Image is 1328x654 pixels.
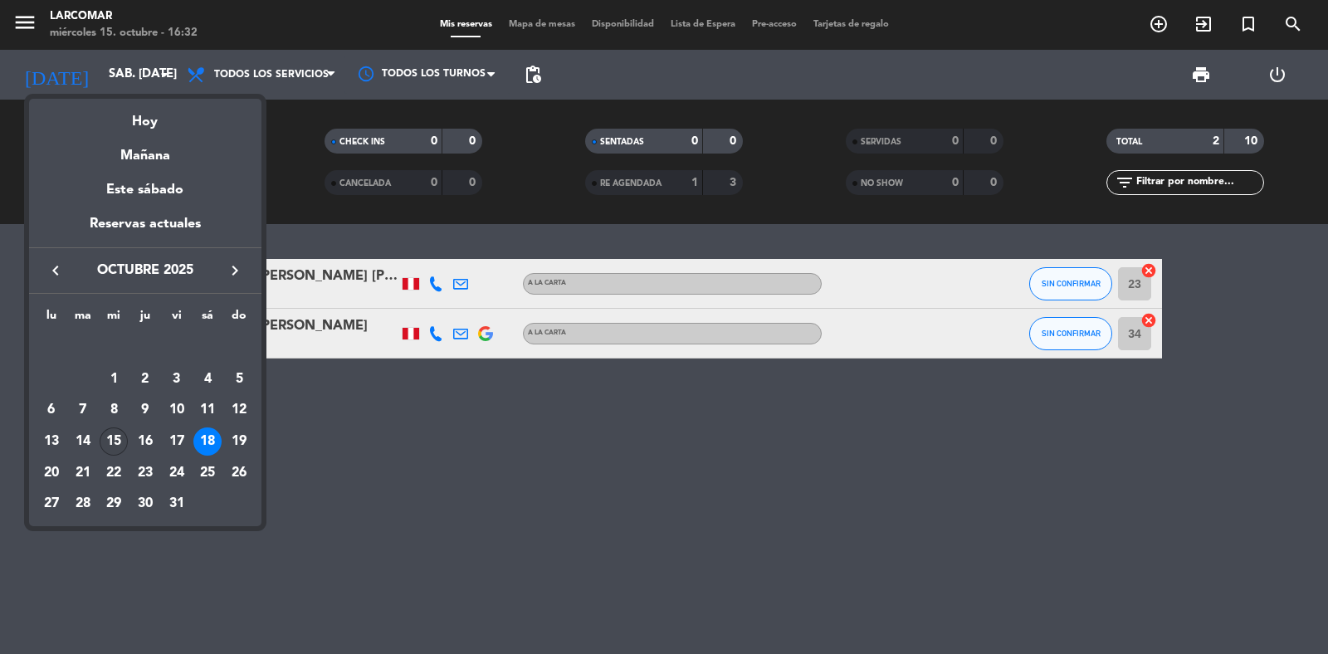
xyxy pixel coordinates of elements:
[37,427,66,456] div: 13
[163,396,191,424] div: 10
[36,457,67,489] td: 20 de octubre de 2025
[161,364,193,395] td: 3 de octubre de 2025
[163,490,191,518] div: 31
[161,395,193,427] td: 10 de octubre de 2025
[225,459,253,487] div: 26
[37,459,66,487] div: 20
[163,365,191,393] div: 3
[225,261,245,281] i: keyboard_arrow_right
[129,364,161,395] td: 2 de octubre de 2025
[193,365,222,393] div: 4
[98,395,129,427] td: 8 de octubre de 2025
[225,396,253,424] div: 12
[98,489,129,520] td: 29 de octubre de 2025
[67,489,99,520] td: 28 de octubre de 2025
[129,395,161,427] td: 9 de octubre de 2025
[223,395,255,427] td: 12 de octubre de 2025
[223,364,255,395] td: 5 de octubre de 2025
[193,427,222,456] div: 18
[163,459,191,487] div: 24
[98,457,129,489] td: 22 de octubre de 2025
[100,427,128,456] div: 15
[163,427,191,456] div: 17
[131,490,159,518] div: 30
[69,427,97,456] div: 14
[36,332,255,364] td: OCT.
[98,426,129,457] td: 15 de octubre de 2025
[98,306,129,332] th: miércoles
[129,306,161,332] th: jueves
[161,457,193,489] td: 24 de octubre de 2025
[131,365,159,393] div: 2
[41,260,71,281] button: keyboard_arrow_left
[100,396,128,424] div: 8
[67,306,99,332] th: martes
[67,395,99,427] td: 7 de octubre de 2025
[131,396,159,424] div: 9
[69,459,97,487] div: 21
[46,261,66,281] i: keyboard_arrow_left
[131,427,159,456] div: 16
[223,426,255,457] td: 19 de octubre de 2025
[100,459,128,487] div: 22
[69,490,97,518] div: 28
[223,306,255,332] th: domingo
[193,395,224,427] td: 11 de octubre de 2025
[193,459,222,487] div: 25
[193,457,224,489] td: 25 de octubre de 2025
[71,260,220,281] span: octubre 2025
[220,260,250,281] button: keyboard_arrow_right
[36,426,67,457] td: 13 de octubre de 2025
[29,99,261,133] div: Hoy
[29,133,261,167] div: Mañana
[36,395,67,427] td: 6 de octubre de 2025
[67,426,99,457] td: 14 de octubre de 2025
[193,426,224,457] td: 18 de octubre de 2025
[129,426,161,457] td: 16 de octubre de 2025
[100,490,128,518] div: 29
[225,427,253,456] div: 19
[161,489,193,520] td: 31 de octubre de 2025
[100,365,128,393] div: 1
[36,306,67,332] th: lunes
[98,364,129,395] td: 1 de octubre de 2025
[67,457,99,489] td: 21 de octubre de 2025
[69,396,97,424] div: 7
[36,489,67,520] td: 27 de octubre de 2025
[29,167,261,213] div: Este sábado
[131,459,159,487] div: 23
[161,426,193,457] td: 17 de octubre de 2025
[129,457,161,489] td: 23 de octubre de 2025
[37,396,66,424] div: 6
[193,364,224,395] td: 4 de octubre de 2025
[223,457,255,489] td: 26 de octubre de 2025
[29,213,261,247] div: Reservas actuales
[193,396,222,424] div: 11
[161,306,193,332] th: viernes
[225,365,253,393] div: 5
[129,489,161,520] td: 30 de octubre de 2025
[193,306,224,332] th: sábado
[37,490,66,518] div: 27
